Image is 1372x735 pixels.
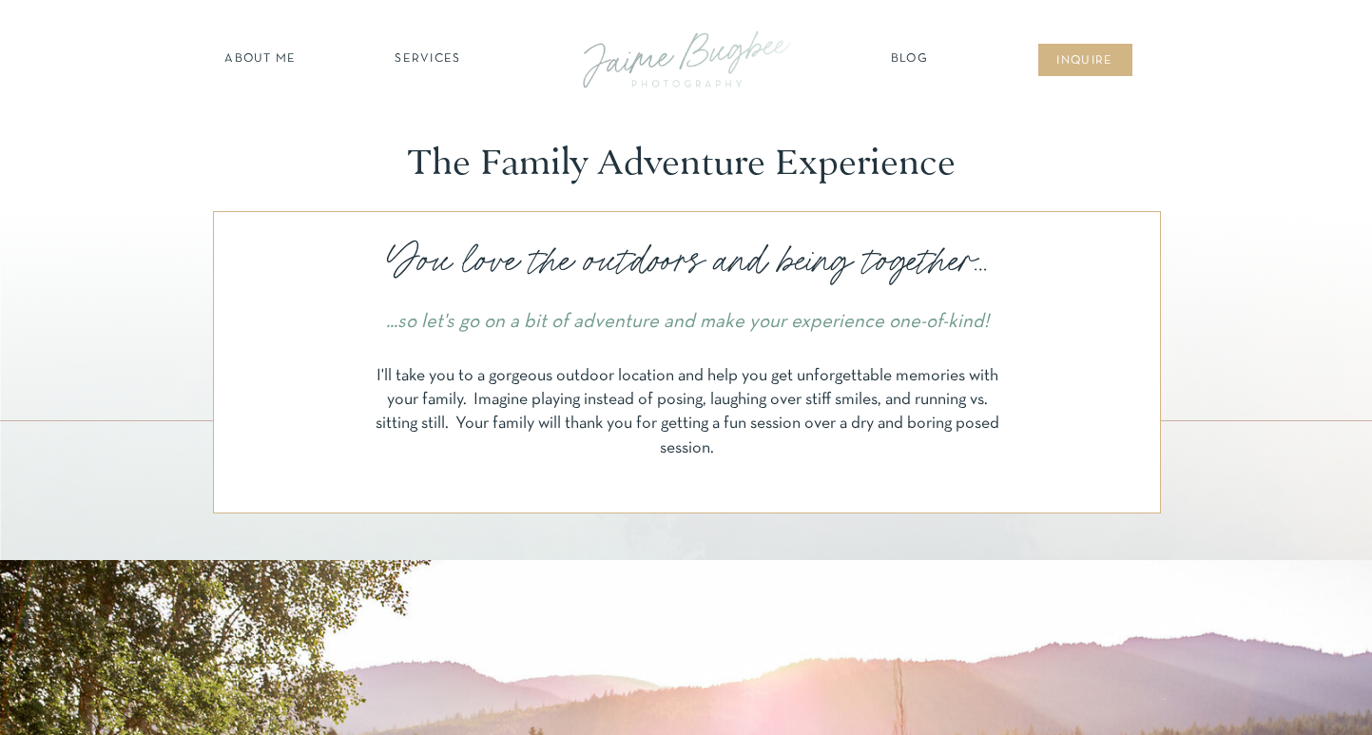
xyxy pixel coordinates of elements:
a: about ME [220,50,302,69]
p: I'll take you to a gorgeous outdoor location and help you get unforgettable memories with your fa... [371,364,1004,471]
a: inqUIre [1047,52,1124,71]
a: SERVICES [375,50,482,69]
a: Blog [886,50,934,69]
p: The Family Adventure Experience [408,142,965,184]
p: You love the outdoors and being together... [363,234,1011,288]
i: ...so let's go on a bit of adventure and make your experience one-of-kind! [386,313,989,331]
